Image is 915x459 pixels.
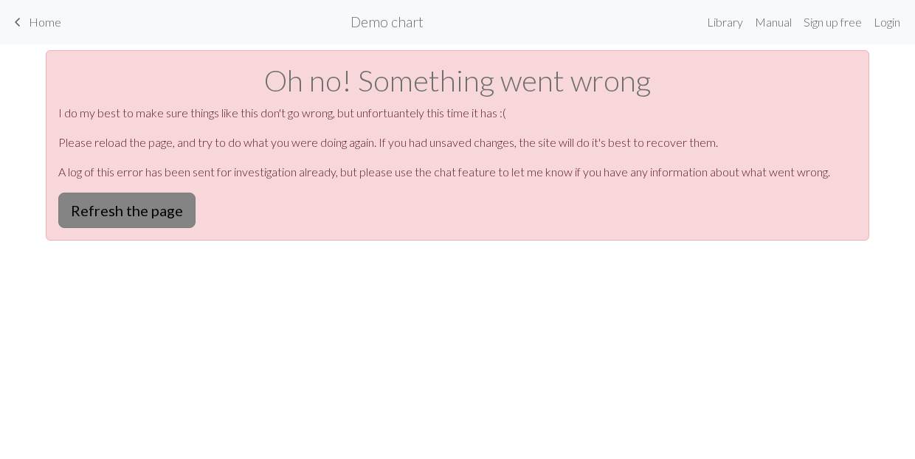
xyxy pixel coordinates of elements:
[798,7,868,37] a: Sign up free
[58,134,857,151] p: Please reload the page, and try to do what you were doing again. If you had unsaved changes, the ...
[9,12,27,32] span: keyboard_arrow_left
[29,15,61,29] span: Home
[58,163,857,181] p: A log of this error has been sent for investigation already, but please use the chat feature to l...
[58,193,196,228] button: Refresh the page
[701,7,749,37] a: Library
[868,7,906,37] a: Login
[351,13,424,30] h2: Demo chart
[9,10,61,35] a: Home
[58,63,857,98] h1: Oh no! Something went wrong
[58,104,857,122] p: I do my best to make sure things like this don't go wrong, but unfortuantely this time it has :(
[749,7,798,37] a: Manual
